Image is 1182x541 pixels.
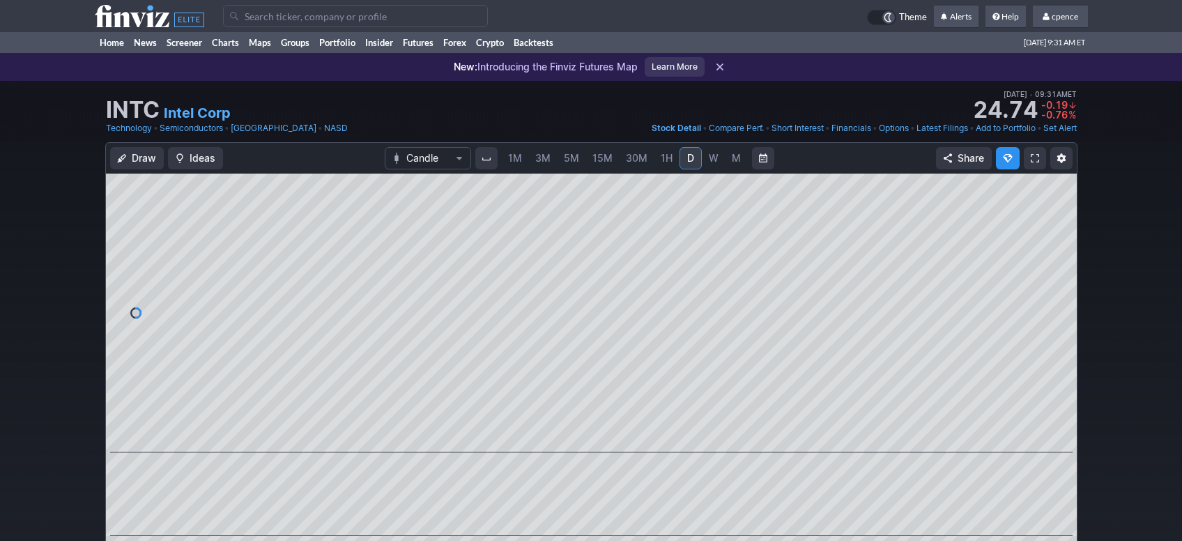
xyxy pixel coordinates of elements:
a: 1M [502,147,528,169]
a: cpence [1033,6,1088,28]
span: Theme [899,10,927,25]
span: 3M [535,152,551,164]
span: -0.76 [1041,109,1068,121]
a: News [129,32,162,53]
a: Maps [244,32,276,53]
a: Fullscreen [1024,147,1046,169]
a: Compare Perf. [709,121,764,135]
button: Share [936,147,992,169]
span: Candle [406,151,450,165]
span: • [1029,90,1033,98]
a: NASD [324,121,348,135]
span: Ideas [190,151,215,165]
span: • [825,121,830,135]
a: Intel Corp [164,103,231,123]
span: 5M [564,152,579,164]
span: M [732,152,741,164]
h1: INTC [106,99,160,121]
span: • [873,121,877,135]
button: Explore new features [996,147,1020,169]
a: Financials [831,121,871,135]
span: 30M [626,152,647,164]
a: Options [879,121,909,135]
span: [DATE] 9:31 AM ET [1024,32,1085,53]
a: 3M [529,147,557,169]
span: • [1037,121,1042,135]
button: Chart Settings [1050,147,1073,169]
button: Draw [110,147,164,169]
a: 15M [586,147,619,169]
a: Short Interest [772,121,824,135]
a: 5M [558,147,585,169]
a: Backtests [509,32,558,53]
a: Stock Detail [652,121,701,135]
a: 1H [654,147,679,169]
a: Crypto [471,32,509,53]
strong: 24.74 [973,99,1038,121]
a: Set Alert [1043,121,1077,135]
a: Alerts [934,6,978,28]
a: D [680,147,702,169]
button: Range [752,147,774,169]
a: Charts [207,32,244,53]
span: 15M [592,152,613,164]
a: Home [95,32,129,53]
span: Draw [132,151,156,165]
span: • [153,121,158,135]
span: • [910,121,915,135]
a: Insider [360,32,398,53]
span: • [318,121,323,135]
button: Interval [475,147,498,169]
a: Theme [867,10,927,25]
input: Search [223,5,488,27]
a: Learn More [645,57,705,77]
span: D [687,152,694,164]
a: Futures [398,32,438,53]
span: [DATE] 09:31AM ET [1004,88,1077,100]
span: Stock Detail [652,123,701,133]
a: Technology [106,121,152,135]
span: Compare Perf. [709,123,764,133]
p: Introducing the Finviz Futures Map [454,60,638,74]
a: Semiconductors [160,121,223,135]
span: 1M [508,152,522,164]
span: • [703,121,707,135]
span: Latest Filings [916,123,968,133]
a: W [703,147,725,169]
a: Add to Portfolio [976,121,1036,135]
a: Screener [162,32,207,53]
span: % [1068,109,1076,121]
span: New: [454,61,477,73]
span: W [709,152,719,164]
a: Forex [438,32,471,53]
a: [GEOGRAPHIC_DATA] [231,121,316,135]
a: Groups [276,32,314,53]
button: Chart Type [385,147,471,169]
span: • [969,121,974,135]
span: -0.19 [1041,99,1068,111]
a: Latest Filings [916,121,968,135]
button: Ideas [168,147,223,169]
a: Portfolio [314,32,360,53]
a: Help [985,6,1026,28]
span: • [765,121,770,135]
span: 1H [661,152,673,164]
span: Share [958,151,984,165]
span: • [224,121,229,135]
a: M [726,147,748,169]
a: 30M [620,147,654,169]
span: cpence [1052,11,1078,22]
